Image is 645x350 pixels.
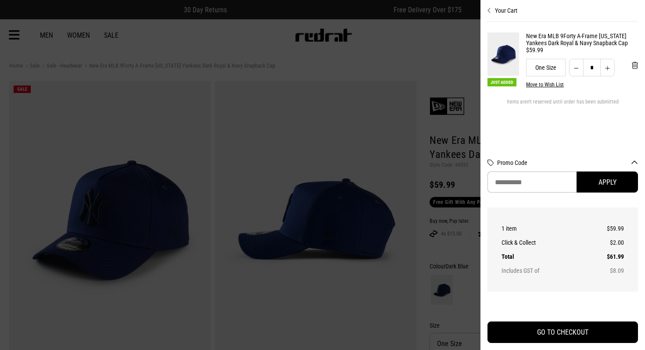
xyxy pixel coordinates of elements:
th: Total [502,250,586,264]
img: New Era MLB 9Forty A-Frame New York Yankees Dark Royal & Navy Snapback Cap [487,32,519,76]
div: $59.99 [526,46,638,54]
button: GO TO CHECKOUT [487,321,638,343]
button: 'Remove from cart [625,54,645,76]
input: Promo Code [487,171,577,193]
button: Increase quantity [600,59,615,76]
th: Includes GST of [502,264,586,278]
th: 1 item [502,221,586,236]
td: $59.99 [586,221,624,236]
div: One Size [526,59,566,76]
a: New Era MLB 9Forty A-Frame [US_STATE] Yankees Dark Royal & Navy Snapback Cap [526,32,638,46]
button: Move to Wish List [526,82,564,88]
iframe: Customer reviews powered by Trustpilot [487,306,638,314]
td: $8.09 [586,264,624,278]
td: $2.00 [586,236,624,250]
td: $61.99 [586,250,624,264]
span: Just Added [487,78,516,86]
button: Apply [577,171,638,193]
button: Promo Code [497,159,638,166]
th: Click & Collect [502,236,586,250]
div: Items aren't reserved until order has been submitted [487,99,638,112]
button: Decrease quantity [569,59,584,76]
button: Open LiveChat chat widget [7,4,33,30]
input: Quantity [583,59,601,76]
